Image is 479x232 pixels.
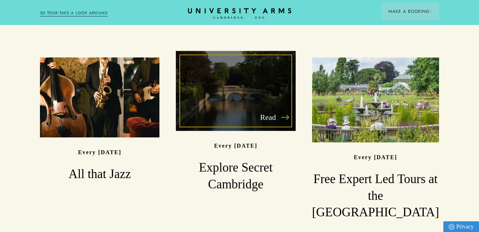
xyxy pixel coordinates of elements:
p: Every [DATE] [354,154,397,160]
a: Privacy [443,221,479,232]
a: 3D TOUR:TAKE A LOOK AROUND [40,10,108,16]
p: Every [DATE] [214,142,258,148]
img: Privacy [449,224,454,230]
button: Make a BookingArrow icon [381,3,439,20]
p: Every [DATE] [78,149,122,155]
h3: All that Jazz [40,166,159,182]
span: Make a Booking [388,8,432,15]
h3: Explore Secret Cambridge [176,160,295,193]
a: image-573a15625ecc08a3a1e8ed169916b84ebf616e1d-2160x1440-jpg Every [DATE] All that Jazz [40,57,159,183]
a: image-0d4ad60cadd4bbe327cefbc3ad3ba3bd9195937d-7252x4840-jpg Every [DATE] Free Expert Led Tours a... [312,57,439,221]
a: Home [188,8,291,19]
h3: Free Expert Led Tours at the [GEOGRAPHIC_DATA] [312,171,439,221]
a: Read image-2f25fcfe9322285f695cd42c2c60ad217806459a-4134x2756-jpg Every [DATE] Explore Secret Cam... [176,51,295,193]
img: Arrow icon [429,10,432,13]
